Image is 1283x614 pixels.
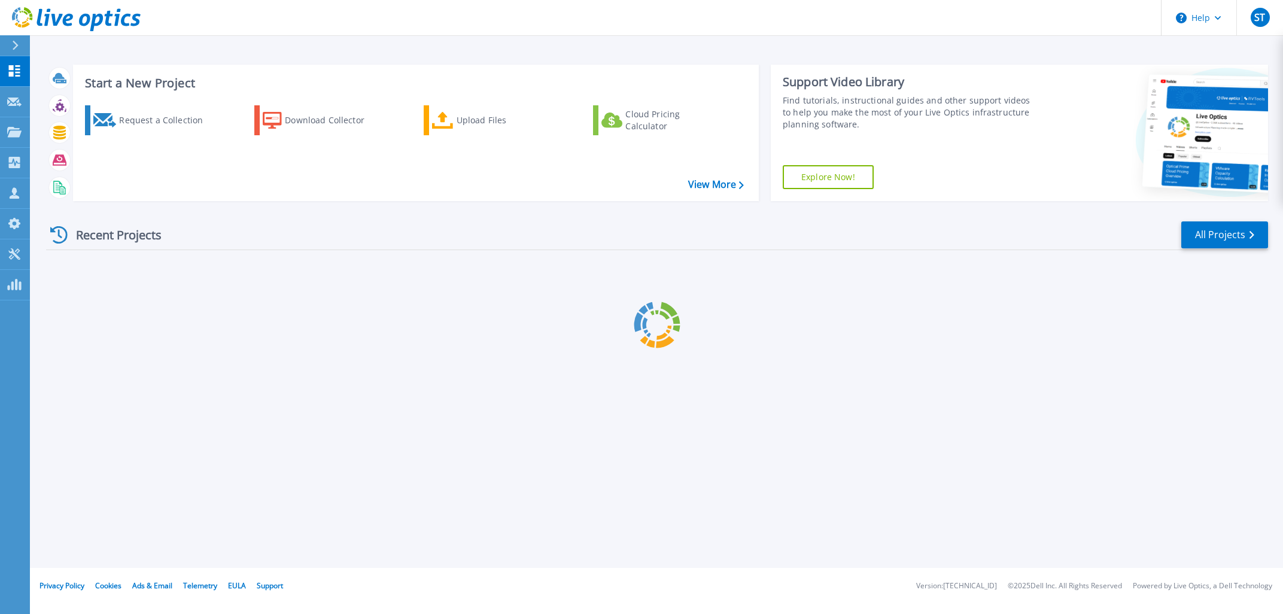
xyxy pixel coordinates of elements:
div: Find tutorials, instructional guides and other support videos to help you make the most of your L... [783,95,1038,130]
span: ST [1254,13,1265,22]
a: Privacy Policy [39,580,84,591]
div: Upload Files [457,108,552,132]
div: Cloud Pricing Calculator [625,108,721,132]
a: Cloud Pricing Calculator [593,105,726,135]
a: Telemetry [183,580,217,591]
li: © 2025 Dell Inc. All Rights Reserved [1008,582,1122,590]
h3: Start a New Project [85,77,743,90]
a: View More [688,179,744,190]
a: EULA [228,580,246,591]
div: Request a Collection [119,108,215,132]
a: Request a Collection [85,105,218,135]
a: Upload Files [424,105,557,135]
a: Cookies [95,580,121,591]
a: Download Collector [254,105,388,135]
a: Explore Now! [783,165,874,189]
div: Recent Projects [46,220,178,250]
li: Powered by Live Optics, a Dell Technology [1133,582,1272,590]
div: Download Collector [285,108,381,132]
a: All Projects [1181,221,1268,248]
a: Ads & Email [132,580,172,591]
a: Support [257,580,283,591]
li: Version: [TECHNICAL_ID] [916,582,997,590]
div: Support Video Library [783,74,1038,90]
